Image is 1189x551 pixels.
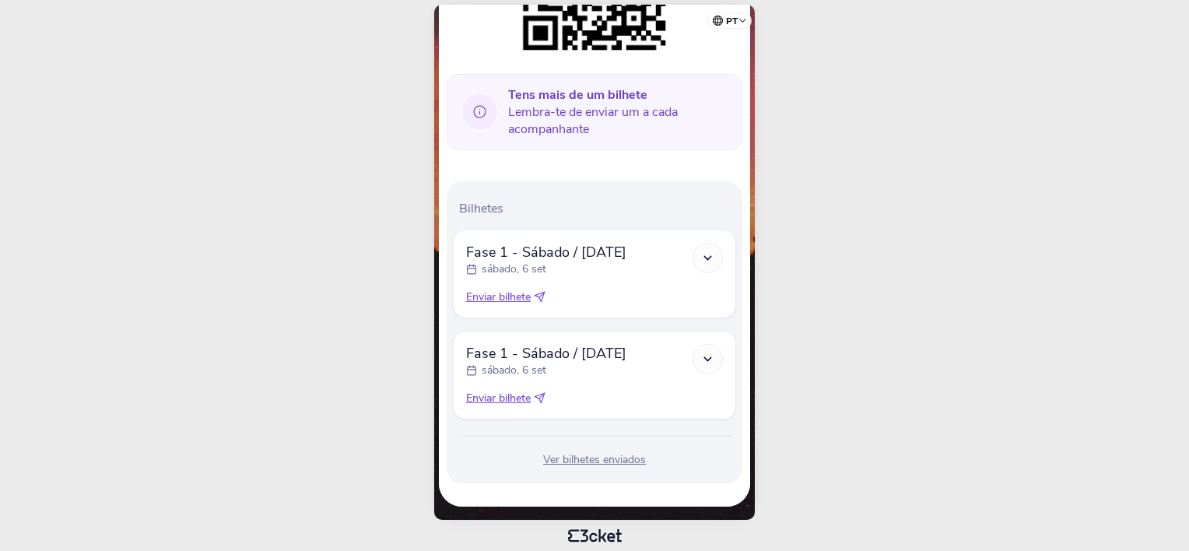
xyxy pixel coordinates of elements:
[453,452,736,468] div: Ver bilhetes enviados
[466,344,626,363] span: Fase 1 - Sábado / [DATE]
[508,86,730,138] span: Lembra-te de enviar um a cada acompanhante
[466,290,531,305] span: Enviar bilhete
[482,363,546,378] p: sábado, 6 set
[459,200,736,217] p: Bilhetes
[466,243,626,261] span: Fase 1 - Sábado / [DATE]
[508,86,647,104] b: Tens mais de um bilhete
[482,261,546,277] p: sábado, 6 set
[466,391,531,406] span: Enviar bilhete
